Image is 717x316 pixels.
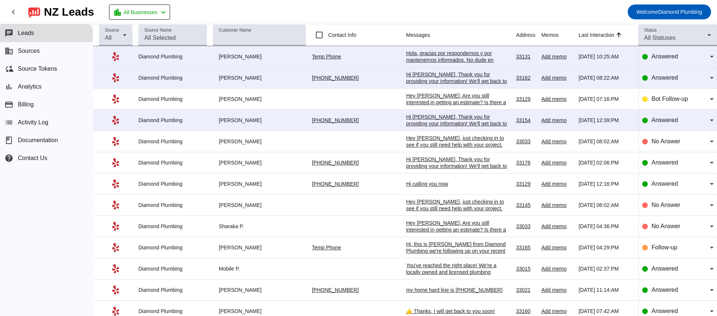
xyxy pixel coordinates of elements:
[213,96,306,102] div: [PERSON_NAME]
[4,64,13,73] mat-icon: cloud_sync
[138,138,207,145] div: Diamond Plumbing
[579,117,632,124] div: [DATE] 12:39:PM
[109,4,170,20] button: All Businesses
[144,28,172,33] mat-label: Source Name
[541,117,573,124] div: Add memo
[312,181,359,187] a: [PHONE_NUMBER]
[406,181,510,187] div: Hi calling you now
[111,243,120,252] mat-icon: Yelp
[159,8,168,17] mat-icon: chevron_left
[111,73,120,82] mat-icon: Yelp
[652,159,678,166] span: Answered
[579,138,632,145] div: [DATE] 08:02:AM
[516,244,535,251] div: 33165
[541,53,573,60] div: Add memo
[113,8,122,17] mat-icon: location_city
[652,223,680,229] span: No Answer
[18,48,40,54] span: Sources
[312,160,359,166] a: [PHONE_NUMBER]
[637,7,702,17] span: Diamond Plumbing
[18,83,42,90] span: Analytics
[327,31,356,39] label: Contact Info
[4,47,13,55] mat-icon: business
[516,181,535,187] div: 33129
[516,202,535,208] div: 33145
[652,287,678,293] span: Answered
[44,7,94,17] div: NZ Leads
[541,265,573,272] div: Add memo
[219,28,251,33] mat-label: Customer Name
[406,156,510,176] div: Hi [PERSON_NAME], Thank you for providing your information! We'll get back to you as soon as poss...
[516,287,535,293] div: 33021
[18,30,34,36] span: Leads
[541,24,579,46] th: Memos
[312,245,341,250] a: Temp Phone
[4,118,13,127] mat-icon: list
[579,181,632,187] div: [DATE] 12:16:PM
[213,159,306,166] div: [PERSON_NAME]
[652,96,688,102] span: Bot Follow-up
[111,264,120,273] mat-icon: Yelp
[138,117,207,124] div: Diamond Plumbing
[312,117,359,123] a: [PHONE_NUMBER]
[213,53,306,60] div: [PERSON_NAME]
[406,308,510,315] div: 👍 Thanks, I will get back to you soon!
[105,35,112,41] span: All
[579,159,632,166] div: [DATE] 02:06:PM
[18,119,48,126] span: Activity Log
[111,222,120,231] mat-icon: Yelp
[644,28,657,33] mat-label: Status
[652,138,680,144] span: No Answer
[516,159,535,166] div: 33176
[105,28,119,33] mat-label: Source
[579,244,632,251] div: [DATE] 04:29:PM
[652,202,680,208] span: No Answer
[138,265,207,272] div: Diamond Plumbing
[652,181,678,187] span: Answered
[213,138,306,145] div: [PERSON_NAME]
[516,117,535,124] div: 33154
[516,74,535,81] div: 33162
[652,308,678,314] span: Answered
[138,308,207,315] div: Diamond Plumbing
[516,138,535,145] div: 33033
[628,4,711,19] button: WelcomeDiamond Plumbing
[312,54,341,60] a: Temp Phone
[652,74,678,81] span: Answered
[138,74,207,81] div: Diamond Plumbing
[28,6,40,18] img: logo
[4,154,13,163] mat-icon: help
[124,7,157,17] span: All Businesses
[111,201,120,210] mat-icon: Yelp
[652,265,678,272] span: Answered
[18,101,34,108] span: Billing
[541,159,573,166] div: Add memo
[541,74,573,81] div: Add memo
[541,308,573,315] div: Add memo
[213,287,306,293] div: [PERSON_NAME]
[138,244,207,251] div: Diamond Plumbing
[213,74,306,81] div: [PERSON_NAME]
[111,179,120,188] mat-icon: Yelp
[516,53,535,60] div: 33131
[138,223,207,230] div: Diamond Plumbing
[4,136,13,145] span: book
[4,100,13,109] mat-icon: payment
[9,7,18,16] mat-icon: chevron_left
[516,265,535,272] div: 33015
[406,198,510,232] div: Hey [PERSON_NAME], just checking in to see if you still need help with your project. Please let m...
[516,223,535,230] div: 33033
[579,308,632,315] div: [DATE] 07:42:AM
[213,265,306,272] div: Mobile P.
[579,287,632,293] div: [DATE] 11:14:AM
[516,96,535,102] div: 33129
[644,35,675,41] span: All Statuses
[541,138,573,145] div: Add memo
[406,220,510,240] div: Hey [PERSON_NAME], Are you still interested in getting an estimate? Is there a good number to rea...
[652,244,677,250] span: Follow-up
[18,155,47,162] span: Contact Us
[4,29,13,38] mat-icon: chat
[18,137,58,144] span: Documentation
[111,158,120,167] mat-icon: Yelp
[18,66,57,72] span: Source Tokens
